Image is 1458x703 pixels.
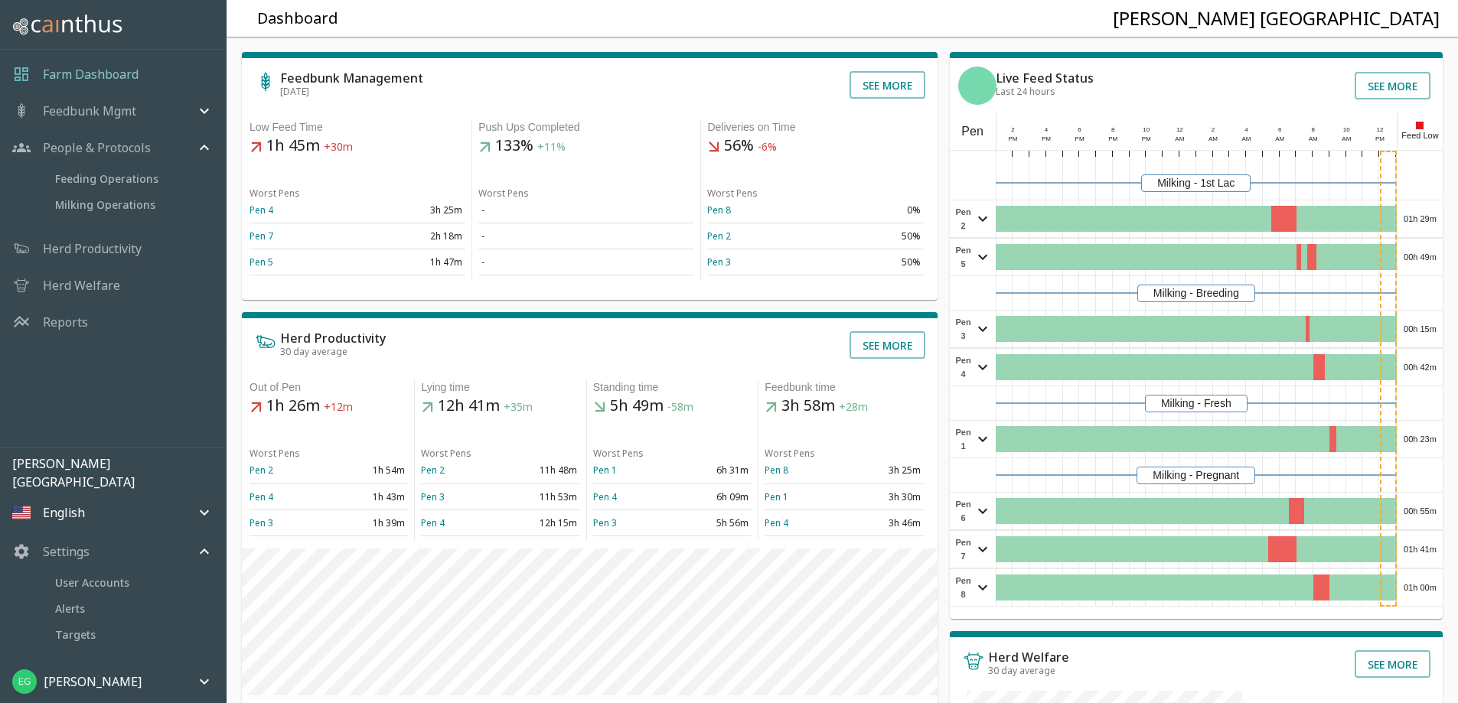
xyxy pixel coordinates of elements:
td: 3h 25m [844,457,924,483]
p: Feedbunk Mgmt [43,102,136,120]
div: 4 [1238,125,1255,135]
h6: Live Feed Status [996,72,1094,84]
span: [DATE] [280,85,309,98]
p: [PERSON_NAME] [GEOGRAPHIC_DATA] [12,454,226,491]
a: Pen 8 [707,203,731,216]
div: 8 [1104,125,1121,135]
h5: 1h 45m [250,135,465,157]
span: Feeding Operations [55,171,214,187]
span: Pen 5 [954,243,974,271]
a: Farm Dashboard [43,65,139,83]
td: 5h 56m [672,509,752,535]
span: User Accounts [55,574,214,591]
div: Milking - 1st Lac [1141,174,1251,192]
span: Milking Operations [55,197,214,213]
h6: Herd Welfare [988,651,1069,663]
div: 2 [1205,125,1222,135]
div: Milking - Breeding [1137,285,1255,302]
div: 01h 41m [1398,531,1443,568]
span: AM [1242,135,1251,142]
td: 1h 39m [329,509,409,535]
span: +35m [504,400,533,415]
td: - [478,249,694,275]
td: 2h 18m [357,223,465,249]
td: 11h 48m [501,457,580,483]
a: Pen 4 [765,516,788,529]
span: Worst Pens [765,447,815,460]
div: Out of Pen [250,379,408,395]
div: Push Ups Completed [478,119,694,135]
p: Reports [43,313,88,331]
p: [PERSON_NAME] [44,672,142,691]
td: 11h 53m [501,483,580,509]
div: 00h 55m [1398,493,1443,529]
td: 50% [815,249,923,275]
div: 01h 29m [1398,200,1443,237]
a: Pen 3 [593,516,617,529]
td: 50% [815,223,923,249]
span: 30 day average [988,664,1055,677]
a: Pen 7 [250,229,273,242]
p: Settings [43,542,90,561]
p: Herd Welfare [43,276,120,295]
div: Feedbunk time [765,379,923,395]
img: 137f3fc2be7ff0477c0a192e63d871d7 [12,669,37,694]
div: Milking - Fresh [1145,395,1248,412]
span: -6% [758,140,777,155]
h5: Dashboard [257,8,338,29]
span: PM [1375,135,1385,142]
div: Lying time [421,379,579,395]
div: Low Feed Time [250,119,465,135]
a: Pen 4 [421,516,445,529]
span: Alerts [55,600,214,617]
span: AM [1208,135,1218,142]
h6: Feedbunk Management [280,72,423,84]
span: AM [1175,135,1184,142]
h5: 12h 41m [421,395,579,417]
div: 6 [1271,125,1288,135]
td: 3h 30m [844,483,924,509]
a: Pen 1 [765,490,788,503]
span: PM [1008,135,1017,142]
a: Pen 1 [593,464,617,477]
a: Pen 4 [250,203,273,216]
a: Pen 4 [250,490,273,503]
div: 00h 49m [1398,239,1443,275]
span: Worst Pens [478,187,529,200]
a: Pen 2 [421,464,445,477]
span: AM [1275,135,1284,142]
span: Pen 1 [954,425,974,453]
div: 00h 15m [1398,311,1443,347]
span: PM [1142,135,1151,142]
a: Pen 3 [707,255,731,269]
span: Worst Pens [421,447,471,460]
span: 30 day average [280,345,347,358]
span: Last 24 hours [996,85,1055,98]
span: Worst Pens [593,447,644,460]
p: Herd Productivity [43,239,142,258]
a: Pen 8 [765,464,788,477]
span: Pen 6 [954,497,974,525]
span: +30m [324,140,353,155]
td: 12h 15m [501,509,580,535]
div: 00h 42m [1398,349,1443,386]
div: 8 [1305,125,1322,135]
span: Pen 3 [954,315,974,343]
span: Pen 2 [954,205,974,233]
td: - [478,197,694,223]
span: Worst Pens [707,187,758,200]
span: Worst Pens [250,447,300,460]
div: 12 [1372,125,1388,135]
span: Pen 8 [954,574,974,601]
a: Pen 4 [593,490,617,503]
span: Targets [55,627,214,643]
div: Feed Low [1397,113,1443,150]
div: Standing time [593,379,752,395]
a: Pen 3 [421,490,445,503]
button: See more [1355,650,1430,678]
span: +12m [324,400,353,415]
h5: 1h 26m [250,395,408,417]
span: Worst Pens [250,187,300,200]
button: See more [850,331,925,359]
